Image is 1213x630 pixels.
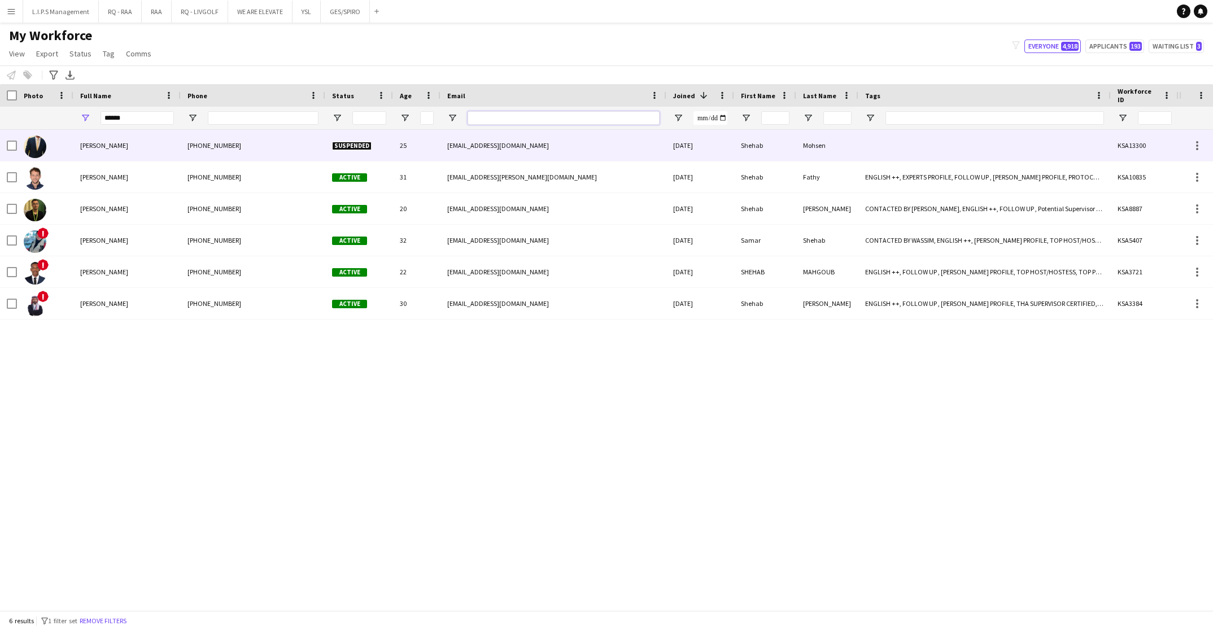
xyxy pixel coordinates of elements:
div: KSA8887 [1111,193,1179,224]
span: Tags [865,91,880,100]
span: 4,918 [1061,42,1079,51]
div: [PHONE_NUMBER] [181,288,325,319]
span: ! [37,291,49,302]
button: Open Filter Menu [741,113,751,123]
button: Open Filter Menu [803,113,813,123]
img: Shehab Mohsen [24,135,46,158]
a: Tag [98,46,119,61]
div: SHEHAB [734,256,796,287]
span: Status [69,49,91,59]
div: [PHONE_NUMBER] [181,225,325,256]
img: Shehab Sharif [24,199,46,221]
button: Applicants193 [1085,40,1144,53]
input: Full Name Filter Input [101,111,174,125]
span: ! [37,228,49,239]
span: [PERSON_NAME] [80,173,128,181]
button: Open Filter Menu [447,113,457,123]
img: Shehab Al Bitar [24,294,46,316]
button: Remove filters [77,615,129,627]
img: Samar Shehab [24,230,46,253]
a: Export [32,46,63,61]
div: 31 [393,161,440,193]
a: Status [65,46,96,61]
button: Waiting list3 [1149,40,1204,53]
span: Photo [24,91,43,100]
input: Age Filter Input [420,111,434,125]
span: Status [332,91,354,100]
a: View [5,46,29,61]
input: Phone Filter Input [208,111,318,125]
button: Everyone4,918 [1024,40,1081,53]
div: [EMAIL_ADDRESS][DOMAIN_NAME] [440,193,666,224]
button: YSL [293,1,321,23]
img: Shehab Fathy [24,167,46,190]
div: [DATE] [666,288,734,319]
button: Open Filter Menu [1118,113,1128,123]
span: Active [332,268,367,277]
span: Suspended [332,142,372,150]
span: 3 [1196,42,1202,51]
span: First Name [741,91,775,100]
div: Shehab [796,225,858,256]
input: Joined Filter Input [693,111,727,125]
span: [PERSON_NAME] [80,236,128,244]
input: Tags Filter Input [885,111,1104,125]
span: Active [332,173,367,182]
span: Active [332,205,367,213]
div: KSA5407 [1111,225,1179,256]
button: Open Filter Menu [187,113,198,123]
div: CONTACTED BY [PERSON_NAME], ENGLISH ++, FOLLOW UP , Potential Supervisor Training, TOP HOST/HOSTE... [858,193,1111,224]
button: Open Filter Menu [332,113,342,123]
span: 193 [1129,42,1142,51]
div: CONTACTED BY WASSIM, ENGLISH ++, [PERSON_NAME] PROFILE, TOP HOST/HOSTESS, TOP PROMOTER, TOP [PERS... [858,225,1111,256]
div: Shehab [734,130,796,161]
div: [DATE] [666,130,734,161]
button: GES/SPIRO [321,1,370,23]
div: [DATE] [666,193,734,224]
button: RAA [142,1,172,23]
button: Open Filter Menu [673,113,683,123]
span: Tag [103,49,115,59]
span: [PERSON_NAME] [80,268,128,276]
button: Open Filter Menu [400,113,410,123]
div: ENGLISH ++, EXPERTS PROFILE, FOLLOW UP , [PERSON_NAME] PROFILE, PROTOCOL, TOP HOST/HOSTESS, TOP P... [858,161,1111,193]
input: Status Filter Input [352,111,386,125]
div: [DATE] [666,256,734,287]
span: Last Name [803,91,836,100]
div: [PERSON_NAME] [796,288,858,319]
img: SHEHAB MAHGOUB [24,262,46,285]
span: Active [332,237,367,245]
input: Last Name Filter Input [823,111,852,125]
button: Open Filter Menu [80,113,90,123]
button: RQ - RAA [99,1,142,23]
a: Comms [121,46,156,61]
span: [PERSON_NAME] [80,299,128,308]
span: Comms [126,49,151,59]
div: [PERSON_NAME] [796,193,858,224]
div: Mohsen [796,130,858,161]
div: KSA3384 [1111,288,1179,319]
button: RQ - LIVGOLF [172,1,228,23]
div: MAHGOUB [796,256,858,287]
span: [PERSON_NAME] [80,204,128,213]
span: ! [37,259,49,270]
button: Open Filter Menu [865,113,875,123]
div: KSA13300 [1111,130,1179,161]
span: 1 filter set [48,616,77,625]
app-action-btn: Advanced filters [47,68,60,82]
span: Joined [673,91,695,100]
div: 20 [393,193,440,224]
button: L.I.P.S Management [23,1,99,23]
span: Age [400,91,412,100]
div: [PHONE_NUMBER] [181,161,325,193]
div: 22 [393,256,440,287]
div: ENGLISH ++, FOLLOW UP , [PERSON_NAME] PROFILE, THA SUPERVISOR CERTIFIED, TOP HOST/HOSTESS, TOP PR... [858,288,1111,319]
div: 25 [393,130,440,161]
span: Active [332,300,367,308]
span: Export [36,49,58,59]
div: [DATE] [666,225,734,256]
div: Shehab [734,161,796,193]
div: [DATE] [666,161,734,193]
div: [EMAIL_ADDRESS][DOMAIN_NAME] [440,256,666,287]
div: KSA3721 [1111,256,1179,287]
